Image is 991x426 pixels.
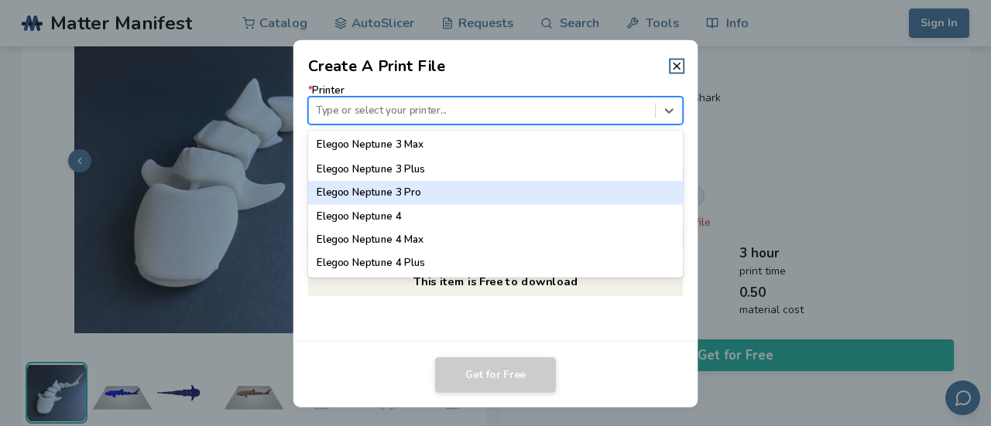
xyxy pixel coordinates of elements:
[435,357,556,393] button: Get for Free
[308,181,684,204] div: Elegoo Neptune 3 Pro
[308,266,684,296] p: This item is Free to download
[308,204,684,227] div: Elegoo Neptune 4
[308,228,684,251] div: Elegoo Neptune 4 Max
[316,104,319,116] input: *PrinterType or select your printer...Elegoo CentauriElegoo Centauri CarbonElegoo Neptune 1Elegoo...
[308,251,684,274] div: Elegoo Neptune 4 Plus
[308,134,684,157] div: Elegoo Neptune 3 Max
[308,275,684,298] div: Elegoo Neptune 4 Pro
[308,85,684,124] label: Printer
[308,55,446,77] h2: Create A Print File
[308,157,684,180] div: Elegoo Neptune 3 Plus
